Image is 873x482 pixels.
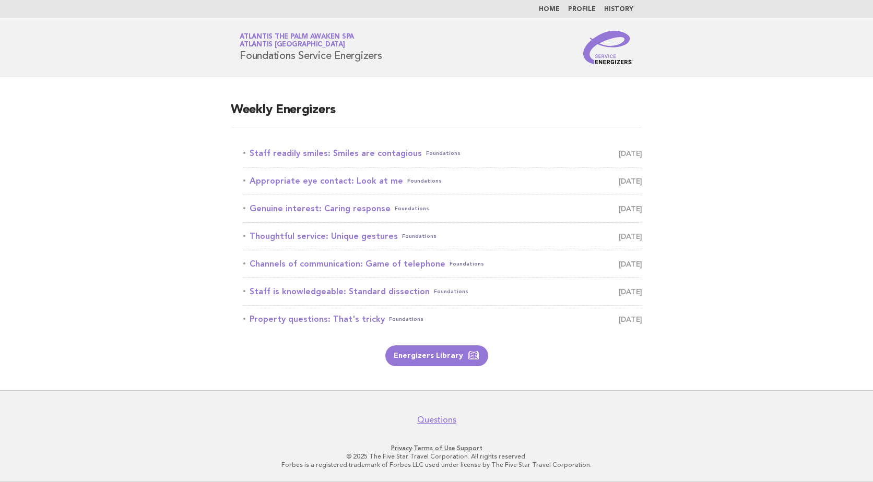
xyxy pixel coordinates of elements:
[243,312,642,327] a: Property questions: That's trickyFoundations [DATE]
[240,33,354,48] a: Atlantis The Palm Awaken SpaAtlantis [GEOGRAPHIC_DATA]
[539,6,560,13] a: Home
[619,174,642,188] span: [DATE]
[243,284,642,299] a: Staff is knowledgeable: Standard dissectionFoundations [DATE]
[457,444,482,452] a: Support
[583,31,633,64] img: Service Energizers
[417,415,456,425] a: Questions
[450,257,484,271] span: Foundations
[240,42,345,49] span: Atlantis [GEOGRAPHIC_DATA]
[240,34,382,61] h1: Foundations Service Energizers
[414,444,455,452] a: Terms of Use
[619,201,642,216] span: [DATE]
[619,284,642,299] span: [DATE]
[604,6,633,13] a: History
[402,229,436,244] span: Foundations
[407,174,442,188] span: Foundations
[568,6,596,13] a: Profile
[619,146,642,161] span: [DATE]
[619,312,642,327] span: [DATE]
[243,257,642,271] a: Channels of communication: Game of telephoneFoundations [DATE]
[243,201,642,216] a: Genuine interest: Caring responseFoundations [DATE]
[389,312,423,327] span: Foundations
[117,452,756,461] p: © 2025 The Five Star Travel Corporation. All rights reserved.
[243,229,642,244] a: Thoughtful service: Unique gesturesFoundations [DATE]
[243,146,642,161] a: Staff readily smiles: Smiles are contagiousFoundations [DATE]
[391,444,412,452] a: Privacy
[619,257,642,271] span: [DATE]
[117,461,756,469] p: Forbes is a registered trademark of Forbes LLC used under license by The Five Star Travel Corpora...
[395,201,429,216] span: Foundations
[231,102,642,127] h2: Weekly Energizers
[619,229,642,244] span: [DATE]
[434,284,468,299] span: Foundations
[385,345,488,366] a: Energizers Library
[426,146,461,161] span: Foundations
[243,174,642,188] a: Appropriate eye contact: Look at meFoundations [DATE]
[117,444,756,452] p: · ·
